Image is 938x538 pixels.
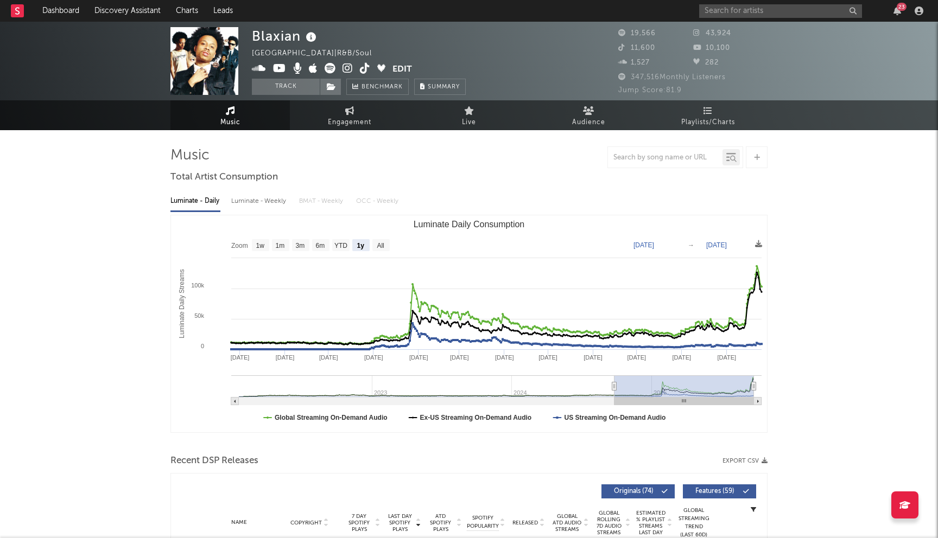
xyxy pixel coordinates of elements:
span: Jump Score: 81.9 [618,87,682,94]
text: Luminate Daily Streams [178,269,186,338]
span: Engagement [328,116,371,129]
span: Recent DSP Releases [170,454,258,467]
text: [DATE] [495,354,514,361]
button: Summary [414,79,466,95]
text: → [688,241,694,249]
span: 347,516 Monthly Listeners [618,74,726,81]
text: YTD [334,242,347,249]
text: [DATE] [364,354,383,361]
div: [GEOGRAPHIC_DATA] | R&B/Soul [252,47,384,60]
div: Luminate - Daily [170,192,220,210]
span: 19,566 [618,30,656,37]
span: 7 Day Spotify Plays [345,513,373,533]
div: Blaxian [252,27,319,45]
text: [DATE] [409,354,428,361]
text: [DATE] [633,241,654,249]
text: [DATE] [672,354,691,361]
button: Edit [392,63,412,76]
a: Playlists/Charts [648,100,768,130]
text: US Streaming On-Demand Audio [564,414,666,421]
span: Music [220,116,240,129]
text: 0 [201,343,204,349]
text: [DATE] [627,354,646,361]
button: Track [252,79,320,95]
text: Zoom [231,242,248,249]
text: Global Streaming On-Demand Audio [275,414,388,421]
button: Features(59) [683,484,756,498]
span: Playlists/Charts [681,116,735,129]
a: Benchmark [346,79,409,95]
text: 1y [357,242,365,249]
input: Search by song name or URL [608,153,722,162]
span: 43,924 [693,30,731,37]
span: Released [512,520,538,526]
span: Spotify Popularity [467,514,499,530]
input: Search for artists [699,4,862,18]
text: [DATE] [276,354,295,361]
span: Summary [428,84,460,90]
text: 6m [316,242,325,249]
a: Music [170,100,290,130]
span: 10,100 [693,44,730,52]
text: Ex-US Streaming On-Demand Audio [420,414,532,421]
text: 1m [276,242,285,249]
a: Engagement [290,100,409,130]
span: Total Artist Consumption [170,171,278,184]
span: 282 [693,59,719,66]
span: Audience [572,116,605,129]
div: Name [204,518,275,527]
a: Audience [529,100,648,130]
span: Live [462,116,476,129]
span: Originals ( 74 ) [609,488,658,495]
text: [DATE] [717,354,736,361]
div: 23 [897,3,907,11]
text: All [377,242,384,249]
text: Luminate Daily Consumption [414,220,525,229]
span: Last Day Spotify Plays [385,513,414,533]
div: Luminate - Weekly [231,192,288,210]
span: ATD Spotify Plays [426,513,455,533]
text: 3m [296,242,305,249]
button: Export CSV [722,458,768,464]
text: [DATE] [584,354,603,361]
text: 50k [194,312,204,319]
span: Benchmark [362,81,403,94]
span: Global Rolling 7D Audio Streams [594,510,624,536]
button: Originals(74) [601,484,675,498]
button: 23 [893,7,901,15]
text: [DATE] [538,354,557,361]
text: [DATE] [450,354,469,361]
span: Copyright [290,520,322,526]
text: [DATE] [706,241,727,249]
text: [DATE] [231,354,250,361]
text: 100k [191,282,204,289]
span: Estimated % Playlist Streams Last Day [636,510,666,536]
span: Features ( 59 ) [690,488,740,495]
text: [DATE] [319,354,338,361]
span: Global ATD Audio Streams [552,513,582,533]
span: 1,527 [618,59,650,66]
span: 11,600 [618,44,655,52]
svg: Luminate Daily Consumption [171,215,767,432]
text: 1w [256,242,265,249]
a: Live [409,100,529,130]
